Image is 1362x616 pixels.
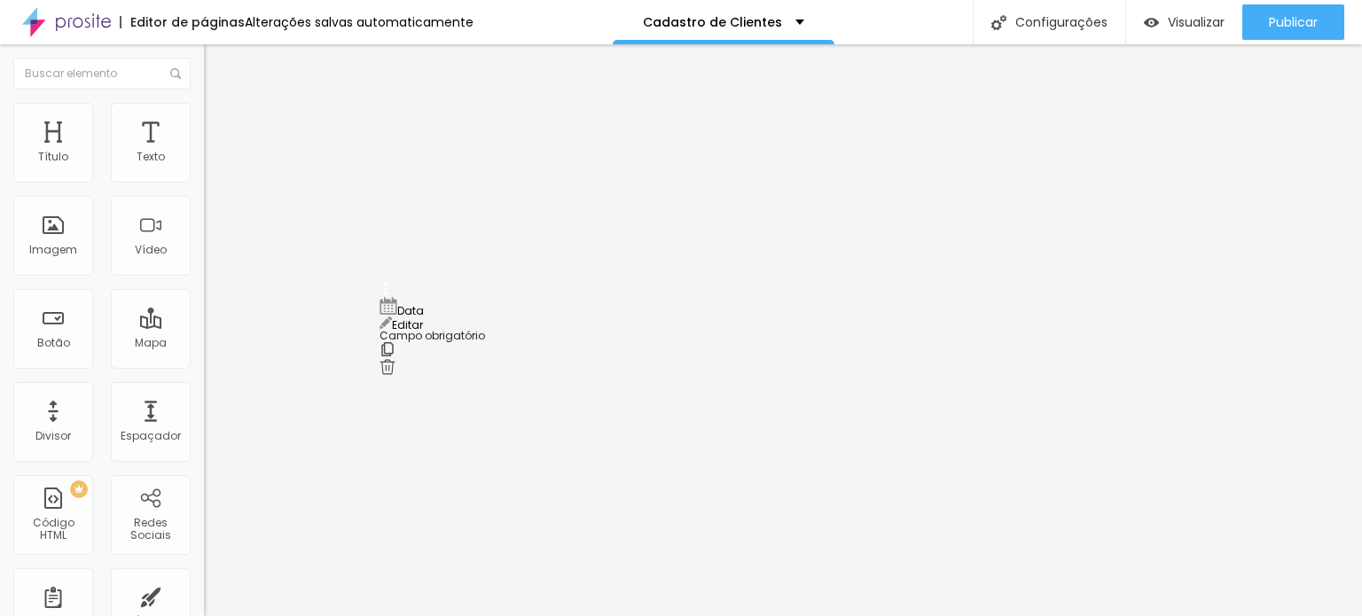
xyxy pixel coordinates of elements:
img: Icone [991,15,1006,30]
div: Imagem [29,244,77,256]
div: Código HTML [18,517,88,542]
span: Visualizar [1168,15,1225,29]
p: Cadastro de Clientes [643,16,782,28]
div: Espaçador [121,430,181,442]
div: Redes Sociais [115,517,185,542]
div: Vídeo [135,244,167,256]
div: Alterações salvas automaticamente [245,16,474,28]
input: Buscar elemento [13,58,191,90]
button: Publicar [1242,4,1344,40]
span: Publicar [1269,15,1318,29]
button: Visualizar [1126,4,1242,40]
div: Mapa [135,337,167,349]
img: Icone [170,68,181,79]
img: view-1.svg [1144,15,1159,30]
div: Texto [137,151,165,163]
div: Botão [37,337,70,349]
div: Editor de páginas [120,16,245,28]
div: Divisor [35,430,71,442]
iframe: Editor [204,44,1362,616]
div: Título [38,151,68,163]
